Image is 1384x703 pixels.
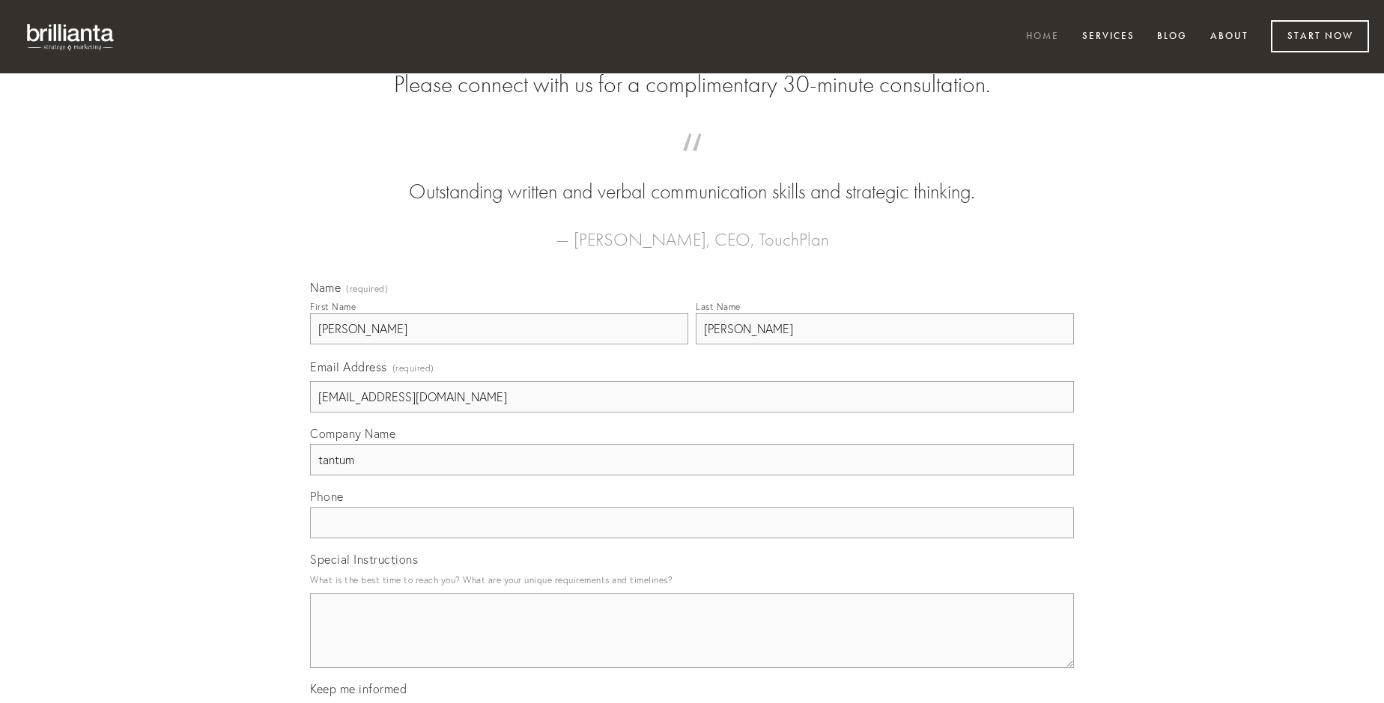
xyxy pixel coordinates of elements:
[1016,25,1069,49] a: Home
[334,207,1050,255] figcaption: — [PERSON_NAME], CEO, TouchPlan
[310,280,341,295] span: Name
[310,426,395,441] span: Company Name
[1147,25,1197,49] a: Blog
[346,284,388,293] span: (required)
[15,15,127,58] img: brillianta - research, strategy, marketing
[1201,25,1258,49] a: About
[392,358,434,378] span: (required)
[1072,25,1144,49] a: Services
[1271,20,1369,52] a: Start Now
[310,301,356,312] div: First Name
[310,489,344,504] span: Phone
[310,359,387,374] span: Email Address
[310,681,407,696] span: Keep me informed
[334,148,1050,207] blockquote: Outstanding written and verbal communication skills and strategic thinking.
[310,70,1074,99] h2: Please connect with us for a complimentary 30-minute consultation.
[310,552,418,567] span: Special Instructions
[696,301,741,312] div: Last Name
[334,148,1050,177] span: “
[310,570,1074,590] p: What is the best time to reach you? What are your unique requirements and timelines?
